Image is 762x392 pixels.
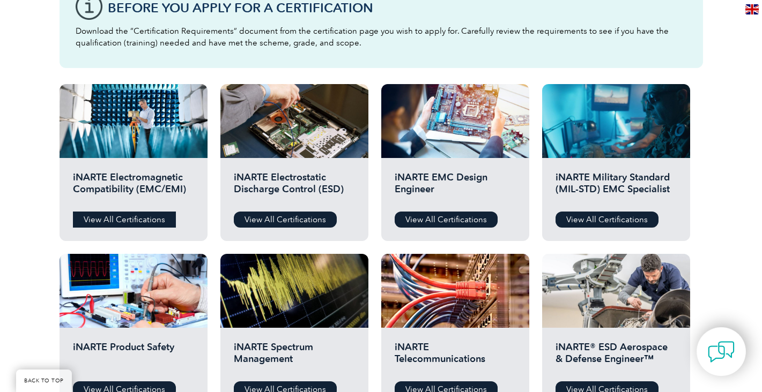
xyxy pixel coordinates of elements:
[556,171,677,203] h2: iNARTE Military Standard (MIL-STD) EMC Specialist
[556,212,659,228] a: View All Certifications
[234,212,337,228] a: View All Certifications
[76,25,687,49] p: Download the “Certification Requirements” document from the certification page you wish to apply ...
[73,171,194,203] h2: iNARTE Electromagnetic Compatibility (EMC/EMI)
[73,212,176,228] a: View All Certifications
[708,338,735,365] img: contact-chat.png
[234,341,355,373] h2: iNARTE Spectrum Management
[16,370,72,392] a: BACK TO TOP
[73,341,194,373] h2: iNARTE Product Safety
[234,171,355,203] h2: iNARTE Electrostatic Discharge Control (ESD)
[745,4,759,14] img: en
[395,171,516,203] h2: iNARTE EMC Design Engineer
[556,341,677,373] h2: iNARTE® ESD Aerospace & Defense Engineer™
[395,212,498,228] a: View All Certifications
[395,341,516,373] h2: iNARTE Telecommunications
[108,1,687,14] h3: Before You Apply For a Certification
